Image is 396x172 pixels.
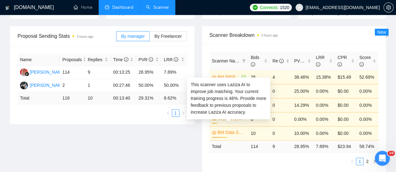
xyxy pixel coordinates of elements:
[292,140,313,152] td: 28.95 %
[241,56,247,66] span: filter
[218,74,240,81] a: BM [PERSON_NAME]
[251,55,259,67] span: Bids
[357,140,378,152] td: 58.74 %
[364,158,371,165] a: 2
[25,72,29,76] img: gigradar-bm.png
[316,55,325,67] span: LRR
[335,126,357,140] td: $0.00
[272,58,284,63] span: Re
[313,126,335,140] td: 0.00%
[161,92,187,104] td: 8.62 %
[209,31,379,39] span: Scanner Breakdown
[121,34,145,39] span: By manager
[388,151,395,156] span: 10
[292,112,313,126] td: 0.00%
[357,126,378,140] td: 0.00%
[253,5,258,10] img: upwork-logo.png
[85,66,111,79] td: 9
[111,79,136,92] td: 00:27:46
[357,98,378,112] td: 0.00%
[248,126,270,140] td: 10
[85,54,111,66] th: Replies
[20,68,28,76] img: AC
[335,140,357,152] td: $ 23.94
[294,58,309,63] span: PVR
[313,98,335,112] td: 0.00%
[174,57,178,61] span: info-circle
[383,5,393,10] a: setting
[270,140,291,152] td: 9
[313,84,335,98] td: 0.00%
[77,35,93,38] time: 3 hours ago
[111,92,136,104] td: 00:13:40
[356,158,363,165] li: 1
[248,140,270,152] td: 114
[41,10,55,15] span: 99.43%
[383,2,393,12] button: setting
[146,5,169,10] a: searchScanner
[270,84,291,98] td: 0
[212,130,216,135] span: crown
[164,109,172,117] li: Previous Page
[359,55,371,67] span: Score
[335,112,357,126] td: $0.00
[164,57,178,62] span: LRR
[161,66,187,79] td: 7.89%
[375,151,390,166] iframe: Intercom live chat
[357,112,378,126] td: 0.00%
[292,126,313,140] td: 10.00%
[241,75,246,79] span: check-circle
[111,66,136,79] td: 00:13:25
[357,70,378,84] td: 52.69%
[74,5,92,10] a: homeHome
[305,10,368,15] span: Only exclusive agency members
[270,126,291,140] td: 0
[209,10,243,15] span: Acceptance Rate
[384,5,393,10] span: setting
[270,70,291,84] td: 4
[377,30,386,35] span: New
[191,81,266,115] div: This scanner uses Laziza AI to improve job matching. Your current training progress is 46 %. Prov...
[20,69,66,74] a: AC[PERSON_NAME]
[260,4,278,11] span: Connects:
[313,112,335,126] td: 0.00%
[292,84,313,98] td: 25.00%
[60,79,85,92] td: 2
[136,66,161,79] td: 28.95%
[166,111,170,115] span: left
[218,129,244,136] a: BM Data Scientist - [PERSON_NAME]
[212,58,241,63] span: Scanner Name
[85,92,111,104] td: 10
[149,57,153,61] span: info-circle
[179,109,187,117] li: Next Page
[270,112,291,126] td: 0
[30,82,66,89] div: [PERSON_NAME]
[138,10,150,15] span: 8.62%
[356,158,363,165] a: 1
[292,98,313,112] td: 14.29%
[112,5,133,10] span: Dashboard
[350,160,354,163] span: left
[335,84,357,98] td: $0.00
[348,158,356,165] li: Previous Page
[105,5,109,9] span: dashboard
[363,158,371,165] li: 2
[371,158,378,165] button: right
[245,10,248,15] span: --
[209,140,248,152] td: Total
[18,92,60,104] td: Total
[60,54,85,66] th: Proposals
[164,109,172,117] button: left
[373,160,377,163] span: right
[335,70,357,84] td: $15.49
[304,59,309,63] span: info-circle
[172,109,179,117] li: 1
[279,59,284,63] span: info-circle
[18,32,116,40] span: Proposal Sending Stats
[261,34,278,37] time: 3 hours ago
[136,92,161,104] td: 29.31 %
[313,70,335,84] td: 15.38%
[18,54,60,66] th: Name
[161,79,187,92] td: 50.00%
[85,79,111,92] td: 1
